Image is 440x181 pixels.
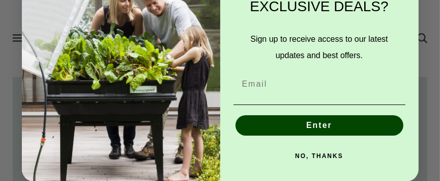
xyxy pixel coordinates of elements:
[233,74,405,94] input: Email
[250,35,388,60] span: Sign up to receive access to our latest updates and best offers.
[236,115,403,136] button: Enter
[233,146,405,166] button: NO, THANKS
[233,105,405,105] img: underline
